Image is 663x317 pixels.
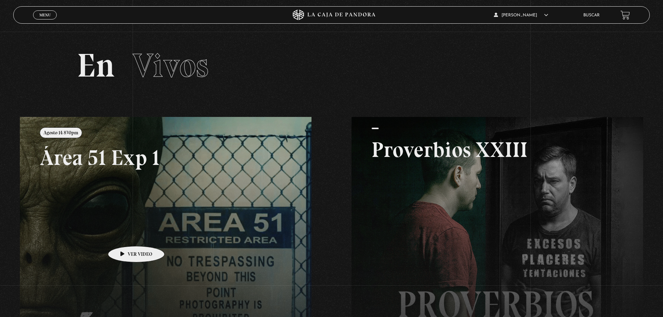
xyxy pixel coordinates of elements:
span: Menu [39,13,51,17]
span: [PERSON_NAME] [494,13,548,17]
a: Buscar [583,13,600,17]
a: View your shopping cart [621,10,630,20]
span: Vivos [133,46,208,85]
span: Cerrar [37,19,53,24]
h2: En [77,49,586,82]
